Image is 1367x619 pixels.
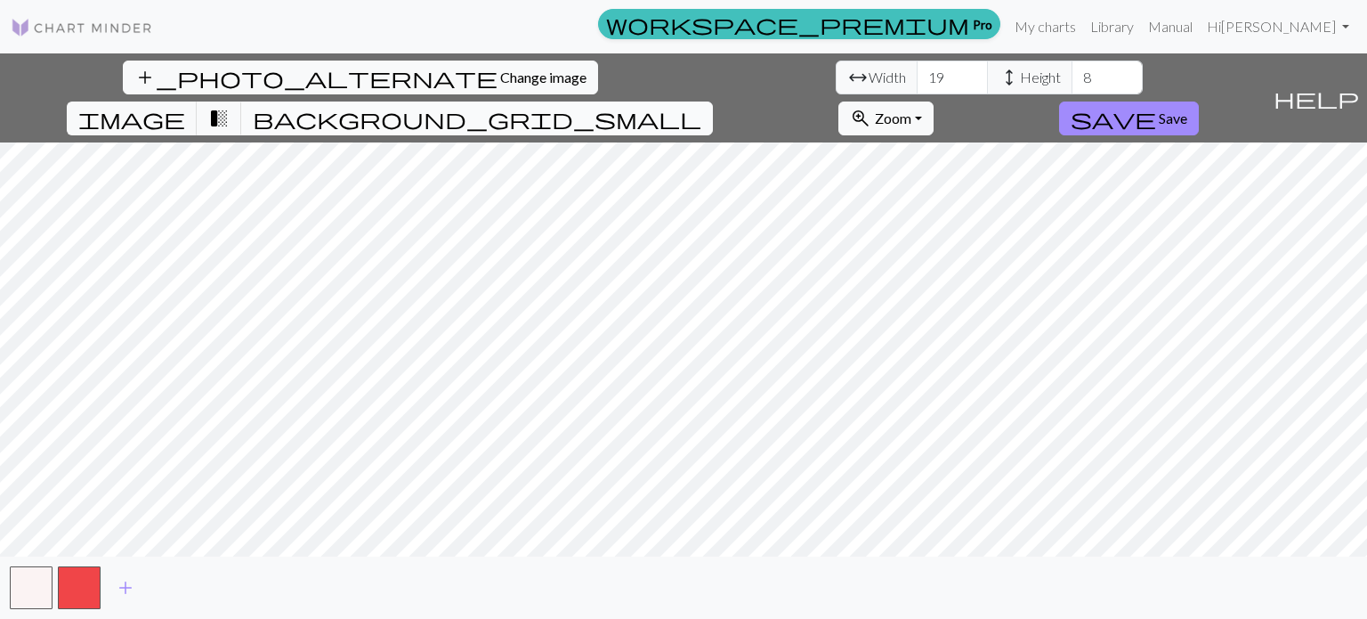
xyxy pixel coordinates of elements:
[1059,102,1199,135] button: Save
[11,17,153,38] img: Logo
[1274,86,1359,110] span: help
[1159,110,1187,126] span: Save
[253,106,701,131] span: background_grid_small
[1007,9,1083,45] a: My charts
[123,61,598,94] button: Change image
[1200,9,1356,45] a: Hi[PERSON_NAME]
[850,106,871,131] span: zoom_in
[847,65,869,90] span: arrow_range
[1071,106,1156,131] span: save
[103,571,148,605] button: Add color
[869,67,906,88] span: Width
[115,575,136,600] span: add
[1020,67,1061,88] span: Height
[999,65,1020,90] span: height
[1141,9,1200,45] a: Manual
[500,69,586,86] span: Change image
[838,102,934,135] button: Zoom
[78,106,185,131] span: image
[598,9,1000,39] a: Pro
[875,110,911,126] span: Zoom
[606,12,969,37] span: workspace_premium
[134,65,497,90] span: add_photo_alternate
[208,106,230,131] span: transition_fade
[1266,53,1367,143] button: Help
[1083,9,1141,45] a: Library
